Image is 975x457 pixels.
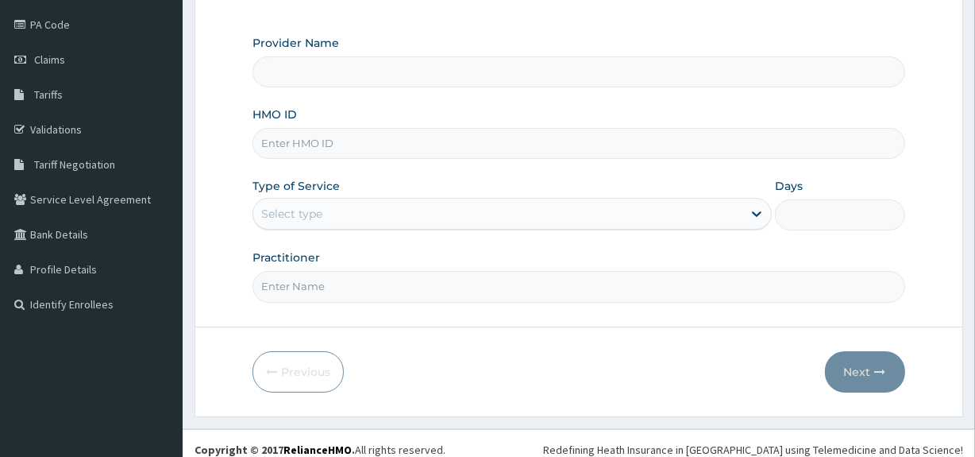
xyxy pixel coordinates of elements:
[252,107,297,122] label: HMO ID
[252,271,904,302] input: Enter Name
[252,351,344,393] button: Previous
[825,351,905,393] button: Next
[283,443,352,457] a: RelianceHMO
[252,35,339,51] label: Provider Name
[252,250,320,265] label: Practitioner
[195,443,355,457] strong: Copyright © 2017 .
[34,52,65,67] span: Claims
[261,206,322,222] div: Select type
[34,157,115,172] span: Tariff Negotiation
[252,178,340,194] label: Type of Service
[775,178,803,194] label: Days
[34,87,63,102] span: Tariffs
[252,128,904,159] input: Enter HMO ID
